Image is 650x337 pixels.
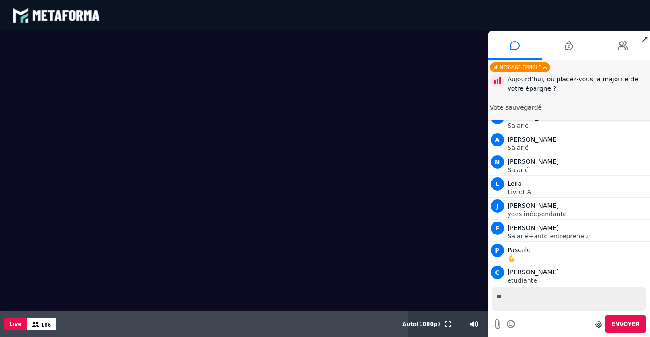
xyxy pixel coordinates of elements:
span: N [491,155,504,168]
span: [PERSON_NAME] [508,268,559,276]
span: A [491,133,504,146]
span: Leïla [508,180,522,187]
button: Live [4,318,27,330]
span: Envoyer [612,321,639,327]
p: Salarié [508,167,648,173]
p: 💪 [508,255,648,261]
span: L [491,177,504,191]
span: Pascale [508,246,531,253]
div: Aujourd’hui, où placez-vous la majorité de votre épargne ? [508,75,648,93]
p: Vote sauvegardé [490,104,648,111]
p: yees inéependante [508,211,648,217]
span: 186 [41,322,51,328]
span: J [491,199,504,213]
span: ↗ [640,31,650,47]
span: P [491,244,504,257]
p: Livret A [508,189,648,195]
p: etudiante [508,277,648,283]
div: Message épinglé [490,62,550,72]
button: Envoyer [605,315,646,333]
p: Salarié [508,123,648,129]
span: [PERSON_NAME] [508,136,559,143]
span: E [491,222,504,235]
span: [PERSON_NAME] [508,224,559,231]
p: Salarié+auto entrepreneur [508,233,648,239]
button: Auto(1080p) [401,311,442,337]
span: [PERSON_NAME] [508,158,559,165]
p: Salarié [508,145,648,151]
span: C [491,266,504,279]
span: Auto ( 1080 p) [402,321,440,327]
span: [PERSON_NAME] [508,202,559,209]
